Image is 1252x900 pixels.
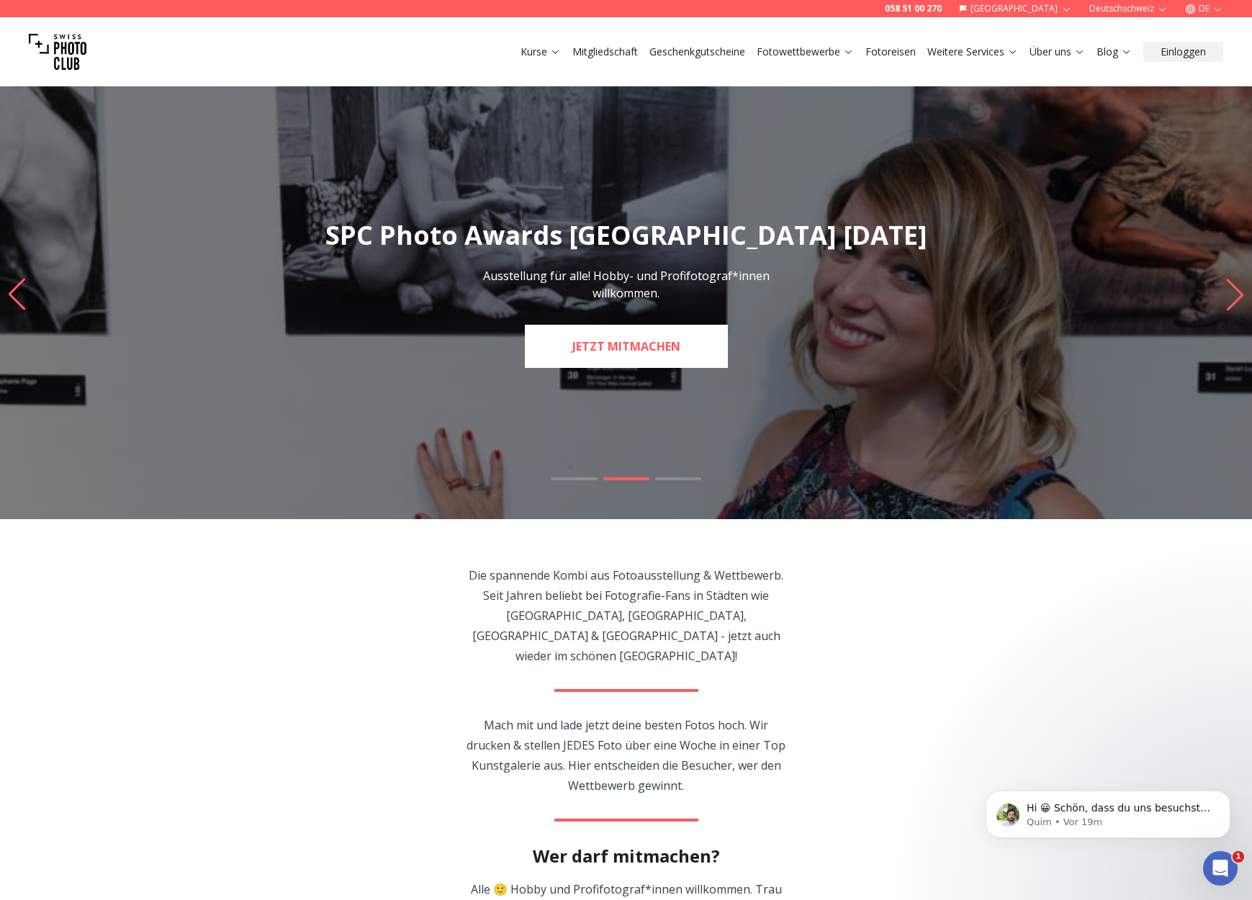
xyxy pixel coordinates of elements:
button: Weitere Services [922,42,1024,62]
a: Fotowettbewerbe [757,45,854,59]
a: 058 51 00 270 [885,3,942,14]
button: Mitgliedschaft [567,42,644,62]
button: Geschenkgutscheine [644,42,751,62]
p: Mach mit und lade jetzt deine besten Fotos hoch. Wir drucken & stellen JEDES Foto über eine Woche... [461,715,791,796]
img: Swiss photo club [29,23,86,81]
button: Fotoreisen [860,42,922,62]
a: Geschenkgutscheine [649,45,745,59]
a: Fotoreisen [865,45,916,59]
a: Blog [1096,45,1132,59]
button: Fotowettbewerbe [751,42,860,62]
button: Blog [1091,42,1138,62]
button: Kurse [515,42,567,62]
button: Über uns [1024,42,1091,62]
iframe: Intercom notifications Nachricht [964,760,1252,861]
a: Über uns [1030,45,1085,59]
button: Einloggen [1143,42,1223,62]
p: Die spannende Kombi aus Fotoausstellung & Wettbewerb. Seit Jahren beliebt bei Fotografie-Fans in ... [461,565,791,666]
span: 1 [1233,851,1244,863]
a: Kurse [521,45,561,59]
iframe: Intercom live chat [1203,851,1238,886]
a: Weitere Services [927,45,1018,59]
a: Mitgliedschaft [572,45,638,59]
h2: Wer darf mitmachen? [533,845,720,868]
a: JETZT MITMACHEN [525,325,728,368]
p: Ausstellung für alle! Hobby- und Profifotograf*innen willkommen. [465,267,788,302]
